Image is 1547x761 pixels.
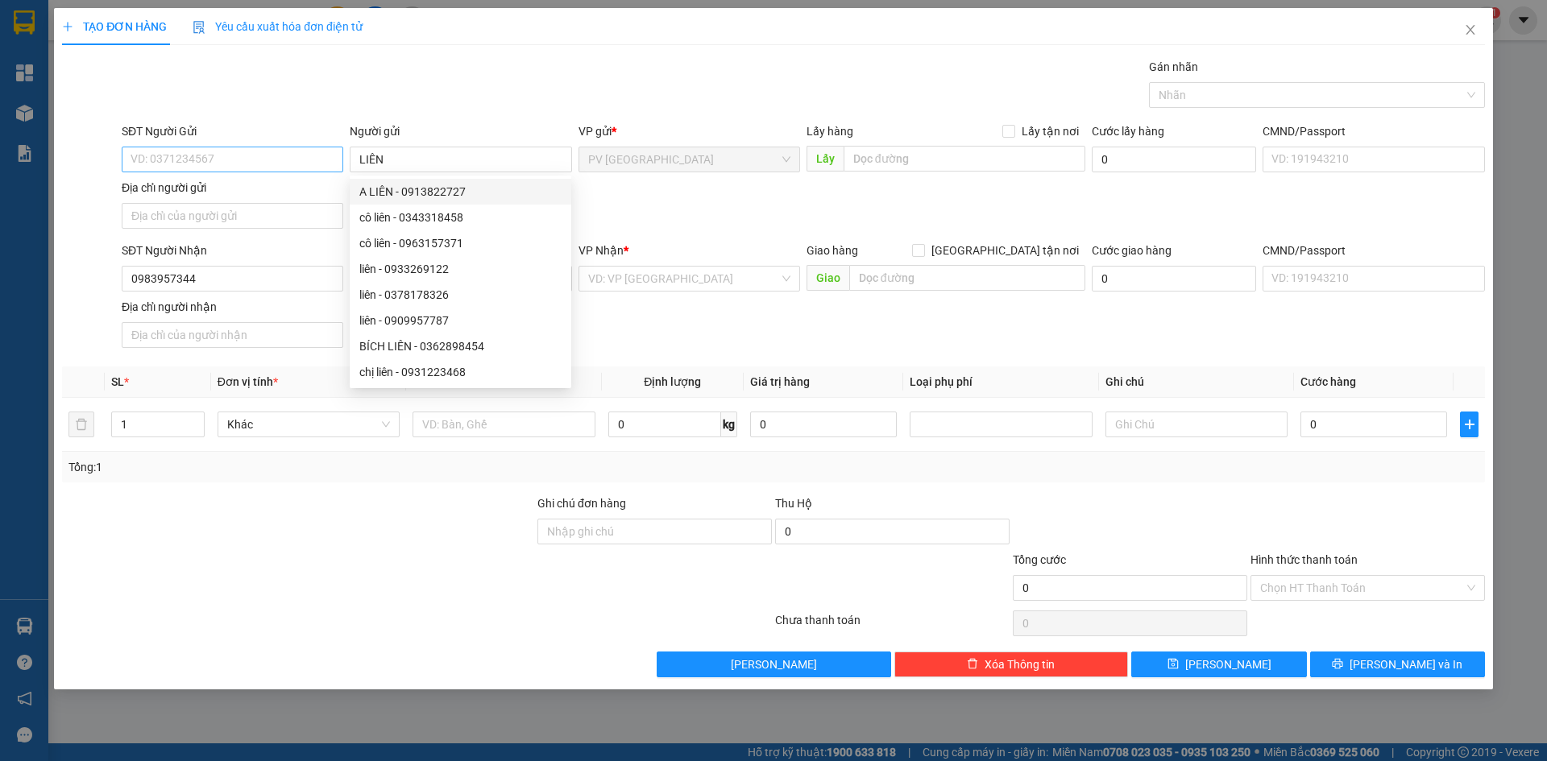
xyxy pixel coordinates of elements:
[1461,418,1477,431] span: plus
[350,308,571,333] div: liên - 0909957787
[1464,23,1477,36] span: close
[359,286,562,304] div: liên - 0378178326
[111,375,124,388] span: SL
[537,519,772,544] input: Ghi chú đơn hàng
[750,375,810,388] span: Giá trị hàng
[1013,553,1066,566] span: Tổng cước
[193,20,363,33] span: Yêu cầu xuất hóa đơn điện tử
[68,458,597,476] div: Tổng: 1
[122,298,343,316] div: Địa chỉ người nhận
[1099,366,1294,398] th: Ghi chú
[588,147,790,172] span: PV Hòa Thành
[122,322,343,348] input: Địa chỉ của người nhận
[359,260,562,278] div: liên - 0933269122
[350,230,571,256] div: cô liên - 0963157371
[20,117,240,171] b: GỬI : PV [GEOGRAPHIC_DATA]
[350,122,571,140] div: Người gửi
[1263,242,1484,259] div: CMND/Passport
[1350,656,1462,673] span: [PERSON_NAME] và In
[750,412,897,437] input: 0
[413,412,595,437] input: VD: Bàn, Ghế
[359,312,562,329] div: liên - 0909957787
[807,146,844,172] span: Lấy
[350,205,571,230] div: cô liên - 0343318458
[1131,651,1306,677] button: save[PERSON_NAME]
[985,656,1055,673] span: Xóa Thông tin
[849,265,1085,291] input: Dọc đường
[721,412,737,437] span: kg
[775,497,812,510] span: Thu Hộ
[122,203,343,229] input: Địa chỉ của người gửi
[537,497,626,510] label: Ghi chú đơn hàng
[807,265,849,291] span: Giao
[1300,375,1356,388] span: Cước hàng
[657,651,891,677] button: [PERSON_NAME]
[1149,60,1198,73] label: Gán nhãn
[903,366,1098,398] th: Loại phụ phí
[1332,658,1343,671] span: printer
[1092,125,1164,138] label: Cước lấy hàng
[359,363,562,381] div: chị liên - 0931223468
[1185,656,1271,673] span: [PERSON_NAME]
[359,183,562,201] div: A LIÊN - 0913822727
[894,651,1129,677] button: deleteXóa Thông tin
[20,20,101,101] img: logo.jpg
[579,244,624,257] span: VP Nhận
[122,122,343,140] div: SĐT Người Gửi
[1015,122,1085,140] span: Lấy tận nơi
[193,21,205,34] img: icon
[350,282,571,308] div: liên - 0378178326
[844,146,1085,172] input: Dọc đường
[1448,8,1493,53] button: Close
[1105,412,1288,437] input: Ghi Chú
[1092,244,1172,257] label: Cước giao hàng
[1092,147,1256,172] input: Cước lấy hàng
[359,209,562,226] div: cô liên - 0343318458
[1263,122,1484,140] div: CMND/Passport
[350,179,571,205] div: A LIÊN - 0913822727
[731,656,817,673] span: [PERSON_NAME]
[350,359,571,385] div: chị liên - 0931223468
[218,375,278,388] span: Đơn vị tính
[1460,412,1478,437] button: plus
[62,20,167,33] span: TẠO ĐƠN HÀNG
[1310,651,1485,677] button: printer[PERSON_NAME] và In
[925,242,1085,259] span: [GEOGRAPHIC_DATA] tận nơi
[807,244,858,257] span: Giao hàng
[579,122,800,140] div: VP gửi
[1092,266,1256,292] input: Cước giao hàng
[68,412,94,437] button: delete
[122,242,343,259] div: SĐT Người Nhận
[350,333,571,359] div: BÍCH LIÊN - 0362898454
[359,234,562,252] div: cô liên - 0963157371
[967,658,978,671] span: delete
[227,412,390,436] span: Khác
[773,611,1011,639] div: Chưa thanh toán
[122,179,343,196] div: Địa chỉ người gửi
[151,60,674,80] li: Hotline: 1900 8153
[1168,658,1179,671] span: save
[151,39,674,60] li: [STREET_ADDRESS][PERSON_NAME]. [GEOGRAPHIC_DATA], Tỉnh [GEOGRAPHIC_DATA]
[359,337,562,355] div: BÍCH LIÊN - 0362898454
[807,125,853,138] span: Lấy hàng
[644,375,701,388] span: Định lượng
[350,256,571,282] div: liên - 0933269122
[1250,553,1358,566] label: Hình thức thanh toán
[62,21,73,32] span: plus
